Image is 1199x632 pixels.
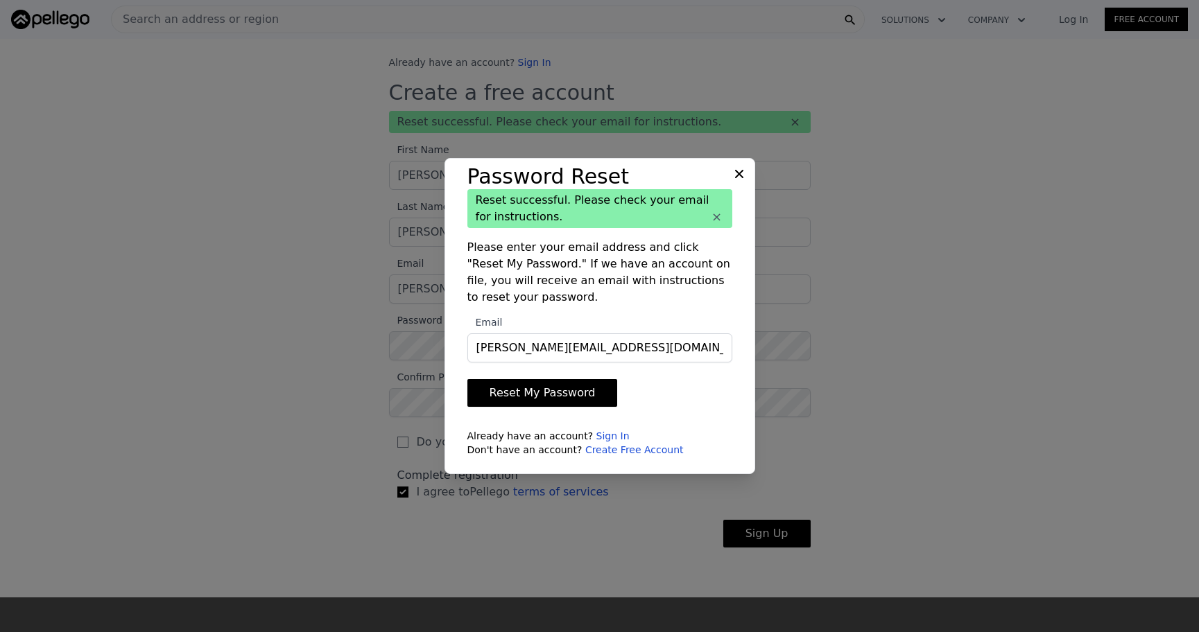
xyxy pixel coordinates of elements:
[467,164,732,189] h3: Password Reset
[596,430,630,441] a: Sign In
[467,333,732,362] input: Email
[467,429,732,457] div: Already have an account? Don't have an account?
[467,239,732,306] p: Please enter your email address and click "Reset My Password." If we have an account on file, you...
[467,379,618,407] button: Reset My Password
[585,444,684,455] a: Create Free Account
[467,189,732,228] div: Reset successful. Please check your email for instructions.
[710,210,724,224] button: ×
[467,317,503,328] span: Email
